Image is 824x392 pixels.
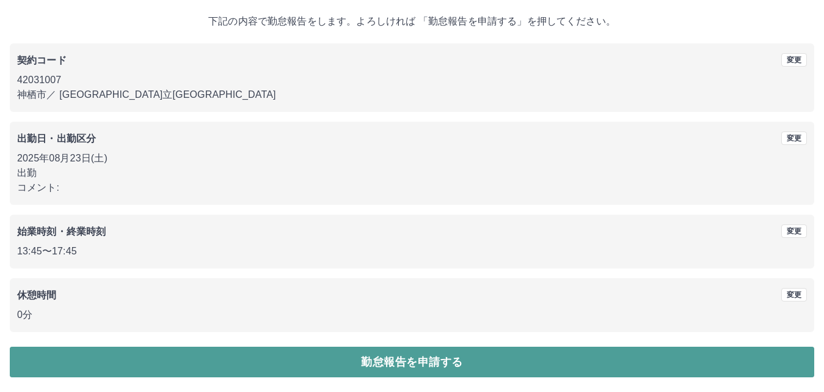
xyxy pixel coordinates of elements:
p: 出勤 [17,166,807,180]
b: 休憩時間 [17,290,57,300]
b: 出勤日・出勤区分 [17,133,96,144]
p: 下記の内容で勤怠報告をします。よろしければ 「勤怠報告を申請する」を押してください。 [10,14,814,29]
p: 42031007 [17,73,807,87]
b: 始業時刻・終業時刻 [17,226,106,237]
p: 0分 [17,308,807,322]
button: 変更 [781,131,807,145]
button: 変更 [781,224,807,238]
p: 2025年08月23日(土) [17,151,807,166]
button: 変更 [781,288,807,301]
b: 契約コード [17,55,67,65]
p: 神栖市 ／ [GEOGRAPHIC_DATA]立[GEOGRAPHIC_DATA] [17,87,807,102]
p: コメント: [17,180,807,195]
button: 変更 [781,53,807,67]
p: 13:45 〜 17:45 [17,244,807,259]
button: 勤怠報告を申請する [10,347,814,377]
